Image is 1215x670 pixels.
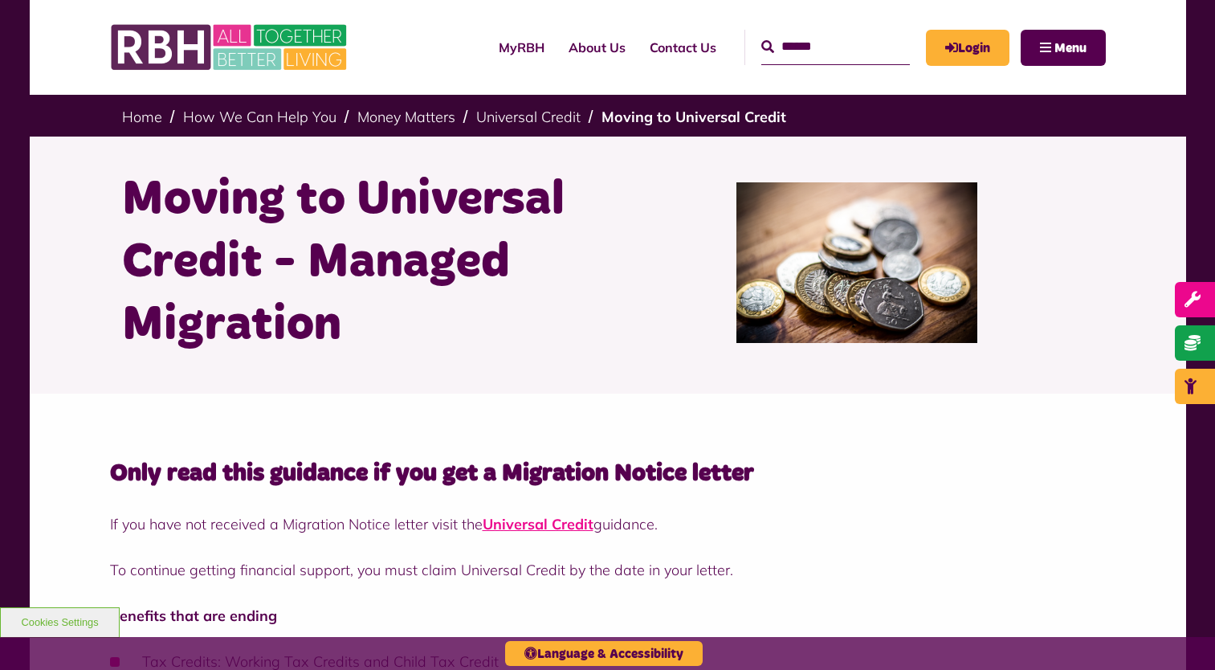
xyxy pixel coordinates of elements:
[1143,598,1215,670] iframe: Netcall Web Assistant for live chat
[736,182,977,343] img: Money 2
[487,26,557,69] a: MyRBH
[557,26,638,69] a: About Us
[476,108,581,126] a: Universal Credit
[483,515,593,533] a: Universal Credit
[638,26,728,69] a: Contact Us
[110,559,1106,581] p: To continue getting financial support, you must claim Universal Credit by the date in your letter.
[110,461,754,485] strong: Only read this guidance if you get a Migration Notice letter
[183,108,336,126] a: How We Can Help You
[110,607,277,625] strong: Benefits that are ending
[1054,42,1087,55] span: Menu
[357,108,455,126] a: Money Matters
[601,108,786,126] a: Moving to Universal Credit
[505,641,703,666] button: Language & Accessibility
[122,169,596,357] h1: Moving to Universal Credit - Managed Migration
[122,108,162,126] a: Home
[110,16,351,79] img: RBH
[926,30,1009,66] a: MyRBH
[1021,30,1106,66] button: Navigation
[110,513,1106,535] p: If you have not received a Migration Notice letter visit the guidance.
